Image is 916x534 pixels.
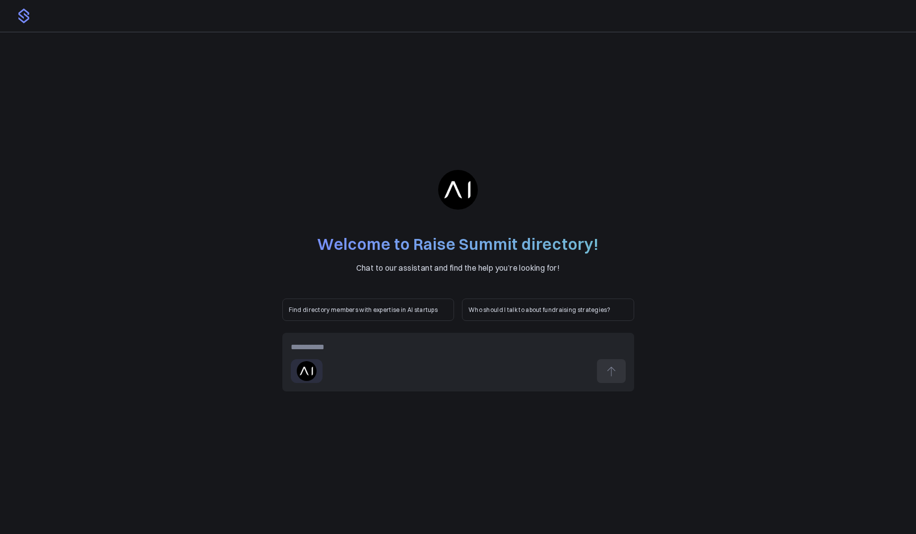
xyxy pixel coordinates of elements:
[297,361,317,381] img: skpjks9cul1iqpbcjl4313d98ve6
[468,305,628,314] p: Who should I talk to about fundraising strategies?
[282,233,634,256] h1: Welcome to Raise Summit directory!
[438,170,478,210] img: skpjks9cul1iqpbcjl4313d98ve6
[16,8,32,24] img: logo.png
[282,262,634,275] p: Chat to our assistant and find the help you’re looking for!
[289,305,448,314] p: Find directory members with expertise in AI startups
